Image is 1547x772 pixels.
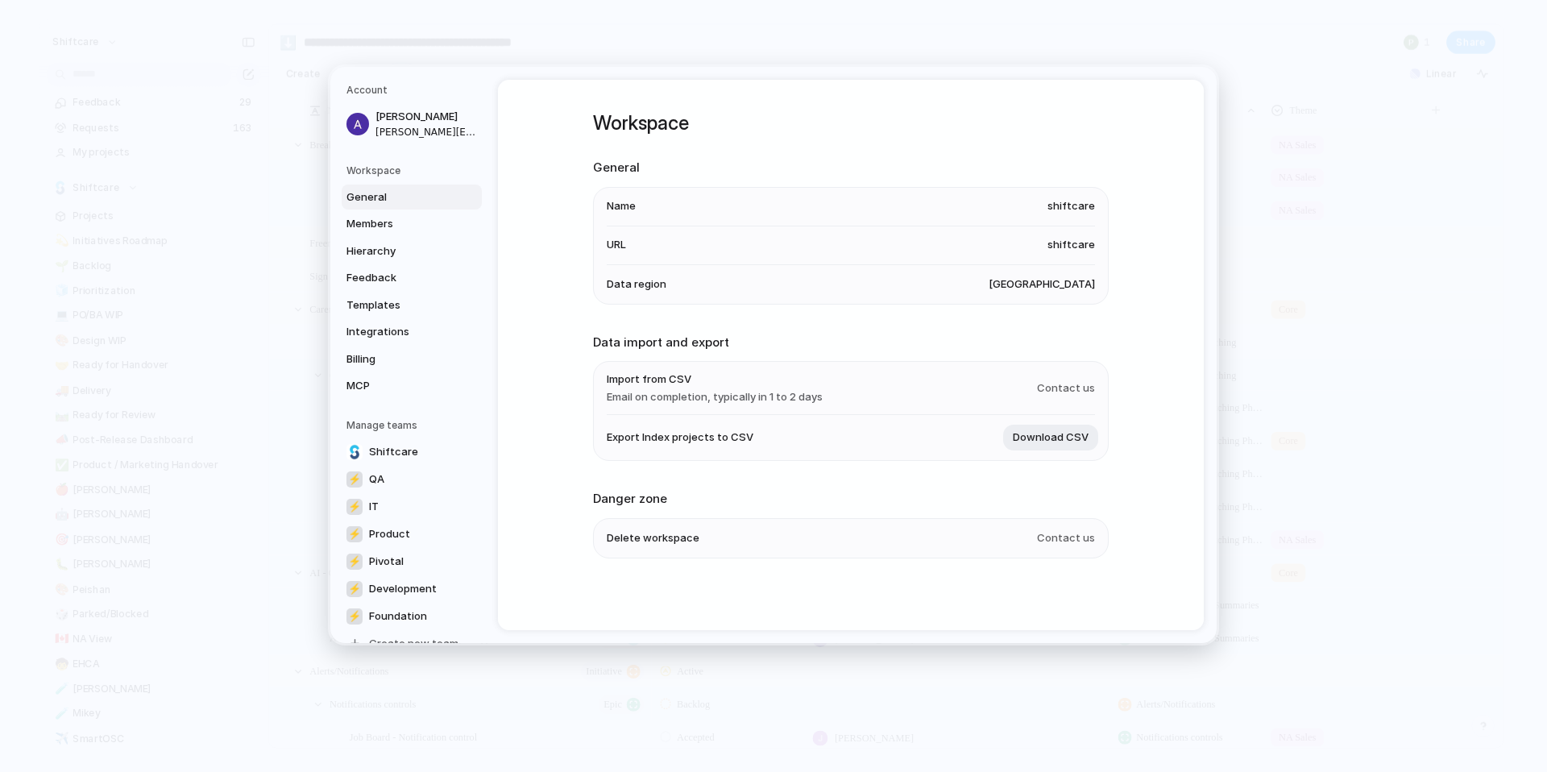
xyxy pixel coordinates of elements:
a: ⚡Development [342,576,482,602]
h2: General [593,159,1109,177]
span: Delete workspace [607,530,699,546]
div: ⚡ [346,471,363,488]
a: [PERSON_NAME][PERSON_NAME][EMAIL_ADDRESS][DOMAIN_NAME] [342,104,482,144]
span: Product [369,526,410,542]
h1: Workspace [593,109,1109,138]
a: Members [342,211,482,237]
a: Templates [342,293,482,318]
h2: Danger zone [593,490,1109,508]
span: IT [369,499,379,515]
span: shiftcare [1047,237,1095,253]
span: Download CSV [1013,430,1089,446]
a: ⚡Product [342,521,482,547]
span: Import from CSV [607,371,823,388]
span: MCP [346,378,450,394]
h5: Workspace [346,164,482,178]
span: [PERSON_NAME][EMAIL_ADDRESS][DOMAIN_NAME] [375,125,479,139]
span: Pivotal [369,554,404,570]
a: Feedback [342,265,482,291]
span: Create new team [369,636,458,652]
a: Hierarchy [342,239,482,264]
span: Templates [346,297,450,313]
a: ⚡IT [342,494,482,520]
a: General [342,185,482,210]
span: Email on completion, typically in 1 to 2 days [607,389,823,405]
span: Members [346,216,450,232]
a: Integrations [342,319,482,345]
a: ⚡QA [342,467,482,492]
span: Foundation [369,608,427,625]
span: Data region [607,276,666,293]
button: Download CSV [1003,425,1098,450]
span: [GEOGRAPHIC_DATA] [989,276,1095,293]
h5: Manage teams [346,418,482,433]
a: ⚡Foundation [342,604,482,629]
div: ⚡ [346,526,363,542]
span: Integrations [346,324,450,340]
h2: Data import and export [593,334,1109,352]
span: Feedback [346,270,450,286]
a: Shiftcare [342,439,482,465]
span: [PERSON_NAME] [375,109,479,125]
span: URL [607,237,626,253]
a: ⚡Pivotal [342,549,482,575]
div: ⚡ [346,608,363,625]
div: ⚡ [346,554,363,570]
span: Contact us [1037,530,1095,546]
span: Name [607,198,636,214]
h5: Account [346,83,482,98]
span: shiftcare [1047,198,1095,214]
div: ⚡ [346,499,363,515]
span: Billing [346,351,450,367]
a: Billing [342,347,482,372]
span: QA [369,471,384,488]
span: General [346,189,450,205]
span: Shiftcare [369,444,418,460]
div: ⚡ [346,581,363,597]
span: Hierarchy [346,243,450,259]
a: Create new team [342,631,482,657]
a: MCP [342,373,482,399]
span: Contact us [1037,380,1095,396]
span: Development [369,581,437,597]
span: Export Index projects to CSV [607,430,753,446]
